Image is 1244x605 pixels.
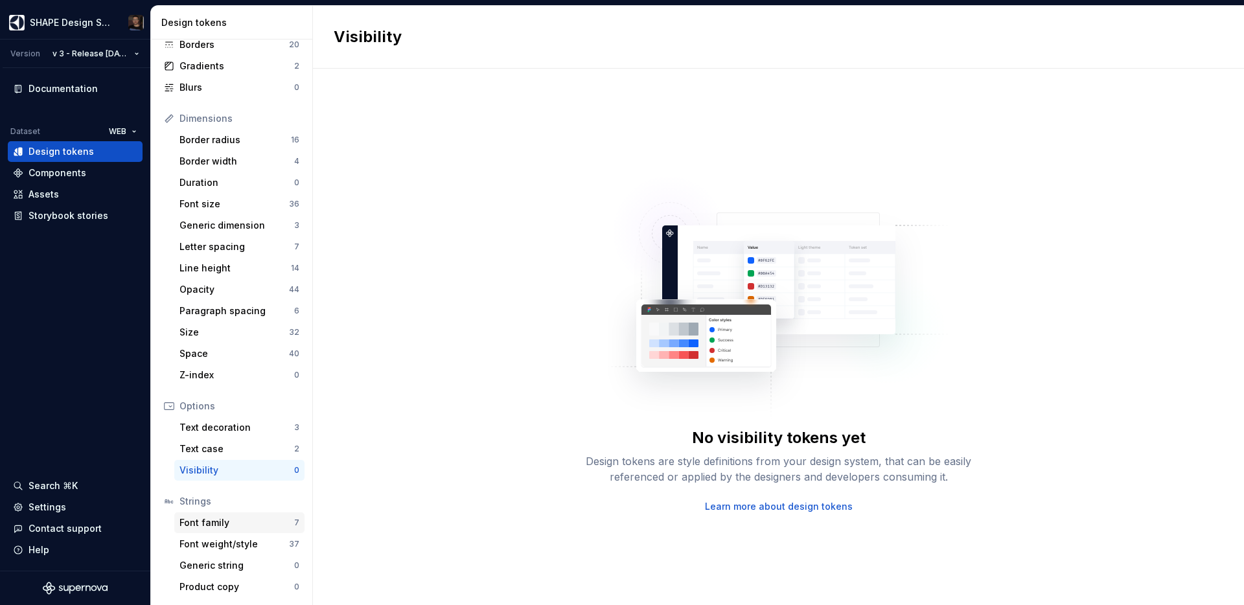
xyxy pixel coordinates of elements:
[8,497,143,518] a: Settings
[174,236,305,257] a: Letter spacing7
[289,199,299,209] div: 36
[8,184,143,205] a: Assets
[8,540,143,560] button: Help
[174,417,305,438] a: Text decoration3
[289,348,299,359] div: 40
[705,500,853,513] a: Learn more about design tokens
[29,82,98,95] div: Documentation
[109,126,126,137] span: WEB
[179,326,289,339] div: Size
[29,501,66,514] div: Settings
[29,209,108,222] div: Storybook stories
[8,163,143,183] a: Components
[289,40,299,50] div: 20
[8,475,143,496] button: Search ⌘K
[174,301,305,321] a: Paragraph spacing6
[52,49,129,59] span: v 3 - Release [DATE]
[179,198,289,211] div: Font size
[294,370,299,380] div: 0
[8,518,143,539] button: Contact support
[103,122,143,141] button: WEB
[294,61,299,71] div: 2
[174,194,305,214] a: Font size36
[179,464,294,477] div: Visibility
[174,172,305,193] a: Duration0
[179,421,294,434] div: Text decoration
[8,78,143,99] a: Documentation
[174,512,305,533] a: Font family7
[179,369,294,382] div: Z-index
[159,56,305,76] a: Gradients2
[174,365,305,385] a: Z-index0
[334,27,402,47] h2: Visibility
[174,279,305,300] a: Opacity44
[294,220,299,231] div: 3
[179,262,291,275] div: Line height
[29,522,102,535] div: Contact support
[179,283,289,296] div: Opacity
[10,49,40,59] div: Version
[3,8,148,36] button: SHAPE Design SystemVinicius Ianoni
[179,240,294,253] div: Letter spacing
[179,60,294,73] div: Gradients
[161,16,307,29] div: Design tokens
[174,439,305,459] a: Text case2
[9,15,25,30] img: 1131f18f-9b94-42a4-847a-eabb54481545.png
[294,560,299,571] div: 0
[692,428,866,448] div: No visibility tokens yet
[291,135,299,145] div: 16
[29,166,86,179] div: Components
[179,442,294,455] div: Text case
[179,133,291,146] div: Border radius
[29,479,78,492] div: Search ⌘K
[174,258,305,279] a: Line height14
[8,205,143,226] a: Storybook stories
[179,559,294,572] div: Generic string
[179,304,294,317] div: Paragraph spacing
[294,444,299,454] div: 2
[179,176,294,189] div: Duration
[291,263,299,273] div: 14
[294,422,299,433] div: 3
[29,145,94,158] div: Design tokens
[29,543,49,556] div: Help
[179,347,289,360] div: Space
[174,322,305,343] a: Size32
[294,177,299,188] div: 0
[159,34,305,55] a: Borders20
[179,81,294,94] div: Blurs
[174,576,305,597] a: Product copy0
[294,82,299,93] div: 0
[159,77,305,98] a: Blurs0
[8,141,143,162] a: Design tokens
[294,582,299,592] div: 0
[47,45,145,63] button: v 3 - Release [DATE]
[174,555,305,576] a: Generic string0
[174,151,305,172] a: Border width4
[174,130,305,150] a: Border radius16
[294,156,299,166] div: 4
[10,126,40,137] div: Dataset
[179,538,289,551] div: Font weight/style
[174,343,305,364] a: Space40
[174,215,305,236] a: Generic dimension3
[174,460,305,481] a: Visibility0
[174,534,305,554] a: Font weight/style37
[179,155,294,168] div: Border width
[43,582,108,595] svg: Supernova Logo
[179,580,294,593] div: Product copy
[289,539,299,549] div: 37
[179,400,299,413] div: Options
[179,219,294,232] div: Generic dimension
[294,306,299,316] div: 6
[179,112,299,125] div: Dimensions
[179,495,299,508] div: Strings
[571,453,986,485] div: Design tokens are style definitions from your design system, that can be easily referenced or app...
[289,327,299,337] div: 32
[30,16,113,29] div: SHAPE Design System
[294,465,299,475] div: 0
[289,284,299,295] div: 44
[294,518,299,528] div: 7
[179,516,294,529] div: Font family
